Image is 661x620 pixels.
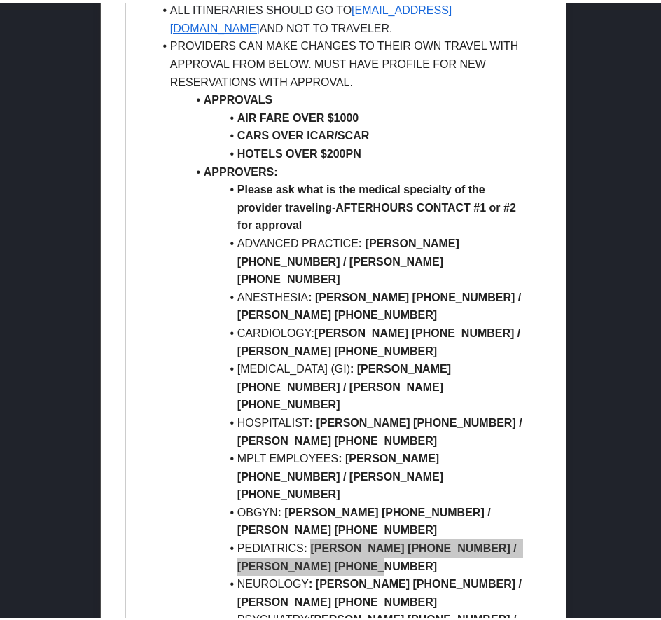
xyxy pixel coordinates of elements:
[204,163,278,175] strong: APPROVERS:
[153,178,530,232] li: -
[260,20,393,32] span: AND NOT TO TRAVELER.
[153,232,530,286] li: ADVANCED PRACTICE
[237,360,454,408] strong: : [PERSON_NAME] [PHONE_NUMBER] / [PERSON_NAME] [PHONE_NUMBER]
[170,1,452,32] a: [EMAIL_ADDRESS][DOMAIN_NAME]
[153,537,530,572] li: PEDIATRICS
[237,414,525,444] strong: : [PERSON_NAME] [PHONE_NUMBER] / [PERSON_NAME] [PHONE_NUMBER]
[153,322,530,357] li: CARDIOLOGY:
[237,199,519,229] strong: AFTERHOURS CONTACT #1 or #2 for approval
[153,501,530,537] li: OBGYN
[204,91,272,103] strong: APPROVALS
[153,286,530,322] li: ANESTHESIA
[153,572,530,608] li: NEUROLOGY
[237,127,369,139] strong: CARS OVER ICAR/SCAR
[237,575,525,605] strong: : [PERSON_NAME] [PHONE_NUMBER] / [PERSON_NAME] [PHONE_NUMBER]
[237,289,524,319] strong: : [PERSON_NAME] [PHONE_NUMBER] / [PERSON_NAME] [PHONE_NUMBER]
[153,411,530,447] li: HOSPITALIST
[153,447,530,501] li: MPLT EMPLOYEES
[170,1,352,13] span: ALL ITINERARIES SHOULD GO TO
[237,145,361,157] strong: HOTELS OVER $200PN
[237,109,359,121] strong: AIR FARE OVER $1000
[237,450,447,497] strong: : [PERSON_NAME] [PHONE_NUMBER] / [PERSON_NAME] [PHONE_NUMBER]
[153,34,530,88] li: PROVIDERS CAN MAKE CHANGES TO THEIR OWN TRAVEL WITH APPROVAL FROM BELOW. MUST HAVE PROFILE FOR NE...
[237,504,494,534] strong: : [PERSON_NAME] [PHONE_NUMBER] / [PERSON_NAME] [PHONE_NUMBER]
[237,539,520,570] strong: : [PERSON_NAME] [PHONE_NUMBER] / [PERSON_NAME] [PHONE_NUMBER]
[237,324,524,354] strong: [PERSON_NAME] [PHONE_NUMBER] / [PERSON_NAME] [PHONE_NUMBER]
[153,357,530,411] li: [MEDICAL_DATA] (GI)
[237,181,488,211] strong: Please ask what is the medical specialty of the provider traveling
[237,235,463,282] strong: : [PERSON_NAME] [PHONE_NUMBER] / [PERSON_NAME] [PHONE_NUMBER]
